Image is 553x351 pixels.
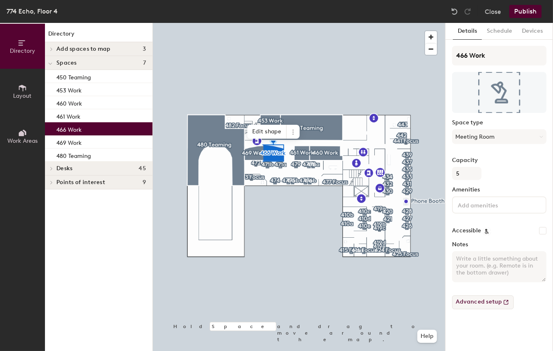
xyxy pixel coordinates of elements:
p: 450 Teaming [56,72,91,81]
input: Add amenities [456,200,530,209]
button: Schedule [482,23,517,40]
button: Details [453,23,482,40]
button: Close [485,5,501,18]
span: Directory [10,47,35,54]
h1: Directory [45,29,152,42]
span: 3 [143,46,146,52]
span: 7 [143,60,146,66]
p: 453 Work [56,85,82,94]
p: 469 Work [56,137,82,146]
span: 45 [139,165,146,172]
label: Space type [452,119,546,126]
span: Desks [56,165,72,172]
span: Spaces [56,60,77,66]
label: Amenities [452,187,546,193]
button: Meeting Room [452,129,546,144]
span: 9 [143,179,146,186]
label: Notes [452,241,546,248]
div: 774 Echo, Floor 4 [7,6,58,16]
img: The space named 466 Work [452,72,546,113]
span: Layout [13,92,32,99]
span: Edit shape [247,125,287,139]
span: Points of interest [56,179,105,186]
span: Add spaces to map [56,46,111,52]
img: Undo [450,7,459,16]
p: 480 Teaming [56,150,91,160]
button: Publish [509,5,542,18]
label: Capacity [452,157,546,164]
button: Devices [517,23,548,40]
img: Redo [463,7,472,16]
p: 460 Work [56,98,82,107]
label: Accessible [452,227,481,234]
p: 466 Work [56,124,82,133]
button: Advanced setup [452,295,514,309]
button: Help [417,330,437,343]
span: Work Areas [7,137,38,144]
p: 461 Work [56,111,81,120]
